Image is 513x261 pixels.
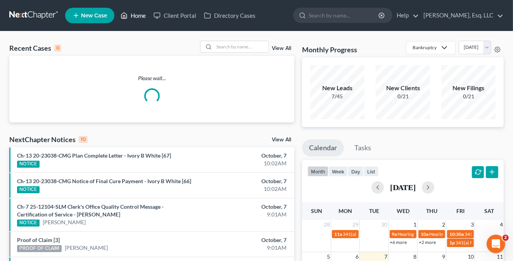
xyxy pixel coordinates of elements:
a: Help [393,9,419,22]
div: NextChapter Notices [9,135,88,144]
span: 11a [334,231,342,237]
span: 29 [352,220,359,229]
span: 9a [392,231,397,237]
span: Sat [484,208,494,214]
h2: [DATE] [390,183,416,191]
span: 1p [449,240,455,246]
span: Sun [311,208,322,214]
button: week [328,166,348,177]
div: NOTICE [17,220,40,227]
span: 4 [499,220,504,229]
span: 28 [323,220,331,229]
div: 10:02AM [202,160,287,167]
a: [PERSON_NAME] [43,218,86,226]
div: 0/21 [376,93,430,100]
span: Hearing for [PERSON_NAME] [398,231,458,237]
a: Directory Cases [200,9,259,22]
span: Hearing for [PERSON_NAME] [429,231,490,237]
button: month [307,166,328,177]
div: October, 7 [202,177,287,185]
a: Ch-13 20-23038-CMG Notice of Final Cure Payment - Ivory B White [66] [17,178,191,184]
span: Mon [339,208,352,214]
span: Tue [369,208,379,214]
input: Search by name... [214,41,268,52]
span: 2 [503,235,509,241]
a: Proof of Claim [3] [17,237,60,243]
div: Recent Cases [9,43,61,53]
a: Tasks [347,139,378,156]
a: [PERSON_NAME] [65,244,108,252]
a: Client Portal [150,9,200,22]
div: New Filings [441,84,496,93]
a: +2 more [419,239,436,245]
span: Fri [456,208,465,214]
span: 1 [413,220,417,229]
div: 10:02AM [202,185,287,193]
div: PROOF OF CLAIM [17,245,62,252]
a: View All [272,137,291,143]
span: Thu [426,208,437,214]
div: New Leads [310,84,364,93]
div: October, 7 [202,236,287,244]
span: 2 [441,220,446,229]
h3: Monthly Progress [302,45,357,54]
div: NOTICE [17,161,40,168]
a: Home [117,9,150,22]
iframe: Intercom live chat [487,235,505,253]
div: Bankruptcy [413,44,437,51]
div: 9:01AM [202,244,287,252]
a: Calendar [302,139,344,156]
button: list [364,166,378,177]
div: NOTICE [17,186,40,193]
a: Ch-13 20-23038-CMG Plan Complete Letter - Ivory B White [67] [17,152,171,159]
div: 9:01AM [202,211,287,218]
div: 0/21 [441,93,496,100]
span: 10:30a [449,231,464,237]
div: 7/45 [310,93,364,100]
div: New Clients [376,84,430,93]
button: day [348,166,364,177]
span: 3 [470,220,475,229]
span: 30 [381,220,389,229]
div: 10 [79,136,88,143]
p: Please wait... [9,74,294,82]
input: Search by name... [309,8,380,22]
span: Wed [397,208,409,214]
div: October, 7 [202,152,287,160]
span: New Case [81,13,107,19]
a: Ch-7 25-12104-SLM Clerk's Office Quality Control Message - Certification of Service - [PERSON_NAME] [17,203,164,218]
a: View All [272,46,291,51]
a: [PERSON_NAME], Esq. LLC [420,9,503,22]
span: 341(a) meeting for [PERSON_NAME] [343,231,418,237]
div: October, 7 [202,203,287,211]
span: 10a [421,231,428,237]
a: +6 more [390,239,407,245]
div: 0 [54,45,61,52]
